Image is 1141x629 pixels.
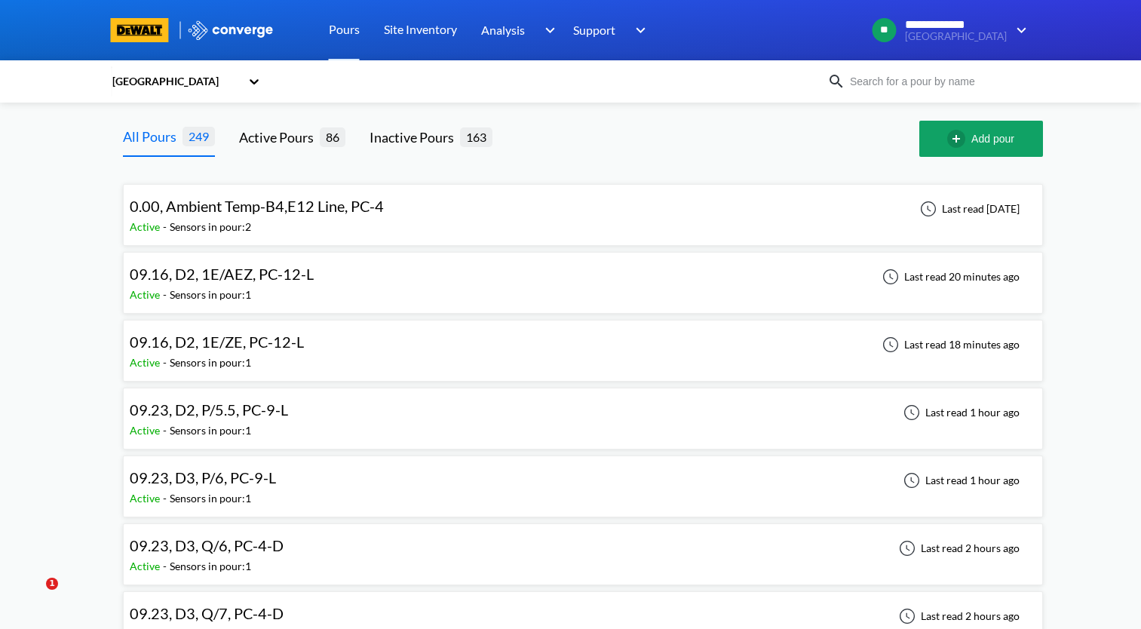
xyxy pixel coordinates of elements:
div: [GEOGRAPHIC_DATA] [111,73,241,90]
span: - [163,220,170,233]
span: Support [573,20,615,39]
img: downArrow.svg [626,21,650,39]
div: Last read [DATE] [912,200,1024,218]
input: Search for a pour by name [845,73,1028,90]
span: Active [130,560,163,572]
iframe: Intercom live chat [15,578,51,614]
div: Inactive Pours [370,127,460,148]
span: Active [130,288,163,301]
button: Add pour [919,121,1043,157]
div: Sensors in pour: 1 [170,490,251,507]
a: branding logo [111,18,187,42]
span: 163 [460,127,492,146]
a: 09.23, D2, P/5.5, PC-9-LActive-Sensors in pour:1Last read 1 hour ago [123,405,1043,418]
a: 09.23, D3, P/6, PC-9-LActive-Sensors in pour:1Last read 1 hour ago [123,473,1043,486]
div: Last read 20 minutes ago [874,268,1024,286]
div: Last read 18 minutes ago [874,336,1024,354]
span: 09.16, D2, 1E/AEZ, PC-12-L [130,265,314,283]
span: Active [130,356,163,369]
div: Last read 1 hour ago [895,471,1024,489]
div: Sensors in pour: 1 [170,422,251,439]
span: 0.00, Ambient Temp-B4,E12 Line, PC-4 [130,197,384,215]
img: logo_ewhite.svg [187,20,275,40]
a: 0.00, Ambient Temp-B4,E12 Line, PC-4Active-Sensors in pour:2Last read [DATE] [123,201,1043,214]
span: 09.23, D3, Q/6, PC-4-D [130,536,284,554]
img: downArrow.svg [535,21,560,39]
a: 09.23, D3, Q/7, PC-4-DActive-Sensors in pour:1Last read 2 hours ago [123,609,1043,621]
span: Active [130,492,163,505]
span: Analysis [481,20,525,39]
span: - [163,492,170,505]
span: 249 [182,127,215,146]
span: 09.16, D2, 1E/ZE, PC-12-L [130,333,304,351]
div: Sensors in pour: 1 [170,354,251,371]
span: 09.23, D2, P/5.5, PC-9-L [130,400,288,419]
img: add-circle-outline.svg [947,130,971,148]
span: 09.23, D3, P/6, PC-9-L [130,468,276,486]
div: Sensors in pour: 1 [170,558,251,575]
span: 86 [320,127,345,146]
a: 09.16, D2, 1E/ZE, PC-12-LActive-Sensors in pour:1Last read 18 minutes ago [123,337,1043,350]
span: - [163,356,170,369]
img: branding logo [111,18,169,42]
span: Active [130,424,163,437]
div: Last read 1 hour ago [895,403,1024,422]
a: 09.23, D3, Q/6, PC-4-DActive-Sensors in pour:1Last read 2 hours ago [123,541,1043,554]
span: 1 [46,578,58,590]
img: icon-search.svg [827,72,845,91]
div: All Pours [123,126,182,147]
span: - [163,560,170,572]
img: downArrow.svg [1007,21,1031,39]
div: Sensors in pour: 2 [170,219,251,235]
span: [GEOGRAPHIC_DATA] [905,31,1007,42]
div: Last read 2 hours ago [891,607,1024,625]
a: 09.16, D2, 1E/AEZ, PC-12-LActive-Sensors in pour:1Last read 20 minutes ago [123,269,1043,282]
div: Active Pours [239,127,320,148]
span: - [163,424,170,437]
span: Active [130,220,163,233]
div: Last read 2 hours ago [891,539,1024,557]
span: 09.23, D3, Q/7, PC-4-D [130,604,284,622]
div: Sensors in pour: 1 [170,287,251,303]
span: - [163,288,170,301]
